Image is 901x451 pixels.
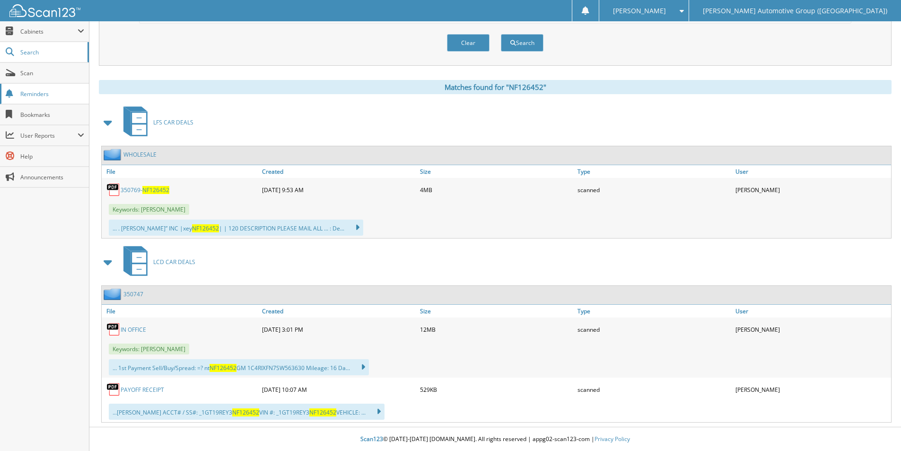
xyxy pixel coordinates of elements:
div: [PERSON_NAME] [733,380,891,399]
img: PDF.png [106,322,121,336]
span: Reminders [20,90,84,98]
a: 350769-NF126452 [121,186,169,194]
button: Search [501,34,543,52]
img: PDF.png [106,183,121,197]
div: scanned [575,320,733,339]
a: WHOLESALE [123,150,157,159]
span: NF126452 [142,186,169,194]
img: PDF.png [106,382,121,397]
a: IN OFFICE [121,326,146,334]
a: Privacy Policy [595,435,630,443]
div: ...[PERSON_NAME] ACCT# / SS#: _1GT19REY3 VIN #: _1GT19REY3 VEHICLE: ... [109,404,385,420]
span: LFS CAR DEALS [153,118,193,126]
span: NF126452 [232,408,259,416]
div: [PERSON_NAME] [733,320,891,339]
a: Size [418,165,576,178]
div: [DATE] 9:53 AM [260,180,418,199]
a: PAYOFF RECEIPT [121,386,164,394]
a: Created [260,305,418,318]
a: LFS CAR DEALS [118,104,193,141]
span: Keywords: [PERSON_NAME] [109,204,189,215]
span: [PERSON_NAME] Automotive Group ([GEOGRAPHIC_DATA]) [703,8,887,14]
a: Type [575,165,733,178]
span: NF126452 [192,224,219,232]
div: ... . [PERSON_NAME]” INC |xey | | 120 DESCRIPTION PLEASE MAIL ALL ... : De... [109,220,363,236]
div: scanned [575,380,733,399]
span: Help [20,152,84,160]
a: 350747 [123,290,143,298]
div: [DATE] 10:07 AM [260,380,418,399]
span: [PERSON_NAME] [613,8,666,14]
div: 529KB [418,380,576,399]
a: File [102,165,260,178]
span: Bookmarks [20,111,84,119]
div: ... 1st Payment Sell/Buy/Spread: =? nt GM 1C4RIXFN7SW563630 Mileage: 16 Da... [109,359,369,375]
div: scanned [575,180,733,199]
div: [PERSON_NAME] [733,180,891,199]
div: [DATE] 3:01 PM [260,320,418,339]
a: Created [260,165,418,178]
img: scan123-logo-white.svg [9,4,80,17]
div: Matches found for "NF126452" [99,80,892,94]
a: User [733,165,891,178]
span: NF126452 [210,364,236,372]
span: Keywords: [PERSON_NAME] [109,344,189,354]
a: User [733,305,891,318]
span: Scan [20,69,84,77]
div: 4MB [418,180,576,199]
iframe: Chat Widget [854,406,901,451]
span: User Reports [20,132,78,140]
a: File [102,305,260,318]
button: Clear [447,34,490,52]
span: Cabinets [20,27,78,35]
span: LCD CAR DEALS [153,258,195,266]
span: NF126452 [309,408,336,416]
span: Scan123 [360,435,383,443]
img: folder2.png [104,288,123,300]
a: Type [575,305,733,318]
span: Search [20,48,83,56]
img: folder2.png [104,149,123,160]
a: Size [418,305,576,318]
span: Announcements [20,173,84,181]
div: 12MB [418,320,576,339]
a: LCD CAR DEALS [118,243,195,281]
div: © [DATE]-[DATE] [DOMAIN_NAME]. All rights reserved | appg02-scan123-com | [89,428,901,451]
